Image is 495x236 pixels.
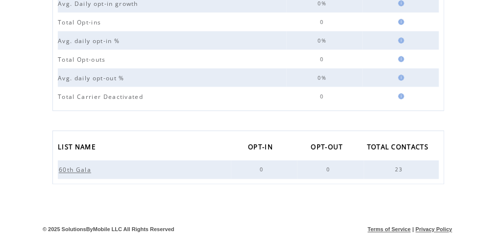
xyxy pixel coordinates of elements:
span: 0 [321,56,326,63]
a: Terms of Service [368,227,411,233]
img: help.gif [396,19,404,25]
span: 0% [318,37,329,44]
span: | [413,227,414,233]
a: Privacy Policy [416,227,452,233]
a: LIST NAME [58,140,100,156]
span: LIST NAME [58,140,98,156]
span: 60th Gala [59,166,94,174]
img: help.gif [396,38,404,44]
span: Total Opt-outs [58,55,108,64]
span: Total Opt-ins [58,18,103,26]
span: 0 [321,93,326,100]
img: help.gif [396,75,404,81]
span: 0 [260,166,266,173]
a: TOTAL CONTACTS [367,140,434,156]
span: © 2025 SolutionsByMobile LLC All Rights Reserved [43,227,174,233]
span: OPT-IN [248,140,275,156]
span: Total Carrier Deactivated [58,93,146,101]
img: help.gif [396,0,404,6]
span: OPT-OUT [311,140,346,156]
span: 0 [326,166,332,173]
a: OPT-IN [248,140,278,156]
a: 60th Gala [58,166,95,173]
span: 0% [318,74,329,81]
a: OPT-OUT [311,140,348,156]
span: TOTAL CONTACTS [367,140,431,156]
span: 23 [396,166,405,173]
span: Avg. daily opt-out % [58,74,127,82]
span: 0 [321,19,326,25]
span: Avg. daily opt-in % [58,37,122,45]
img: help.gif [396,56,404,62]
img: help.gif [396,94,404,99]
